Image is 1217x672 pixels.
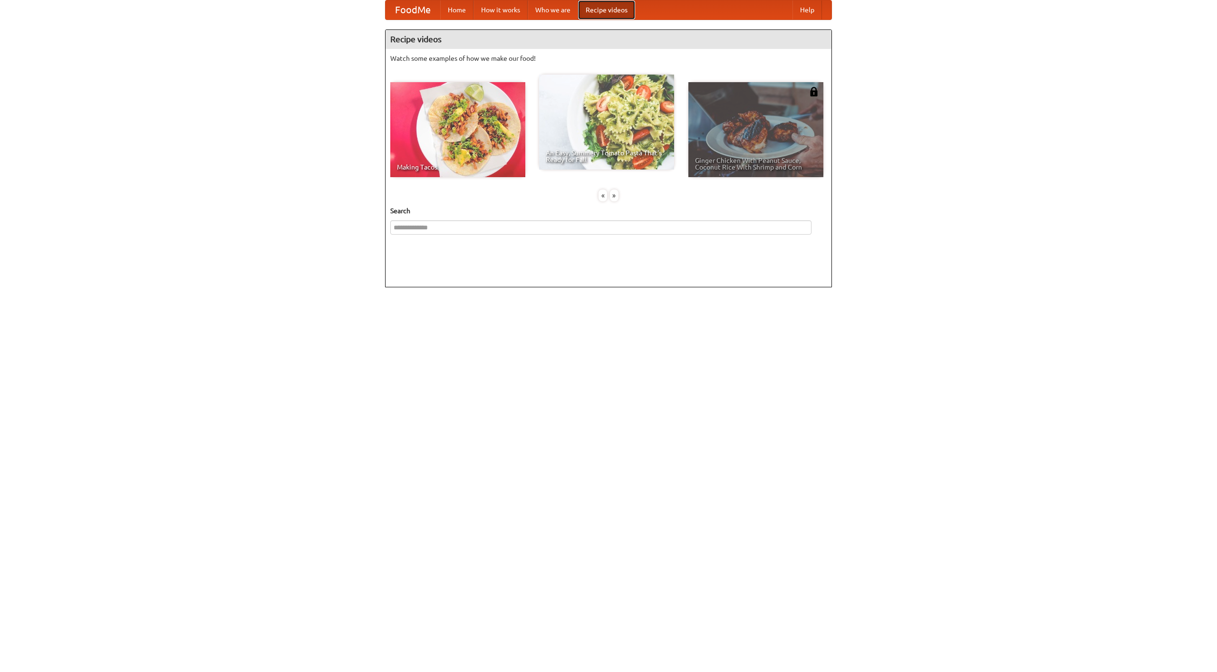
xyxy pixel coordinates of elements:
a: Home [440,0,473,19]
a: How it works [473,0,528,19]
div: » [610,189,618,201]
div: « [599,189,607,201]
a: Who we are [528,0,578,19]
a: An Easy, Summery Tomato Pasta That's Ready for Fall [539,75,674,170]
span: Making Tacos [397,164,519,170]
a: Making Tacos [390,82,525,177]
img: 483408.png [809,87,819,96]
h4: Recipe videos [386,30,831,49]
span: An Easy, Summery Tomato Pasta That's Ready for Fall [546,150,667,163]
a: FoodMe [386,0,440,19]
a: Help [792,0,822,19]
a: Recipe videos [578,0,635,19]
p: Watch some examples of how we make our food! [390,54,827,63]
h5: Search [390,206,827,216]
